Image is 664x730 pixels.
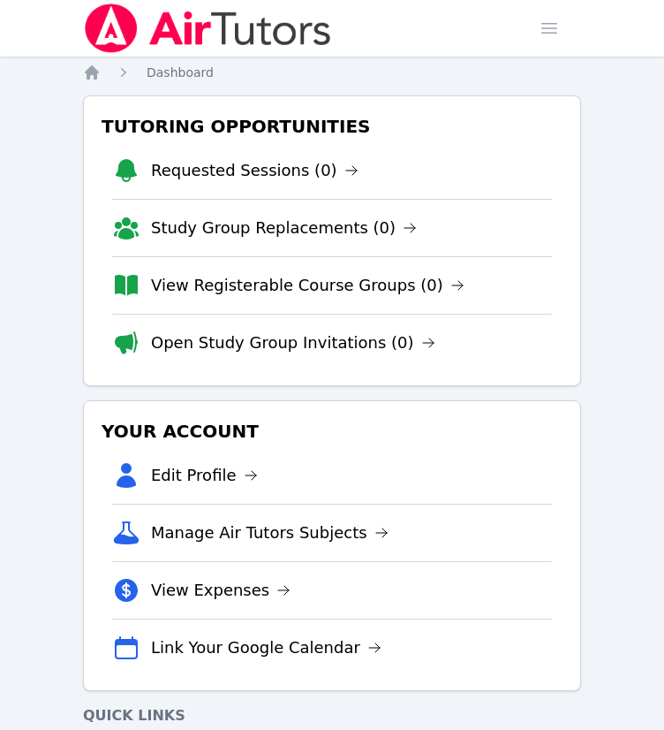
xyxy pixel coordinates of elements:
h3: Tutoring Opportunities [98,110,566,142]
a: View Expenses [151,578,290,603]
a: View Registerable Course Groups (0) [151,273,464,298]
span: Dashboard [147,65,214,80]
a: Study Group Replacements (0) [151,216,417,240]
nav: Breadcrumb [83,64,581,81]
a: Open Study Group Invitations (0) [151,331,435,355]
a: Requested Sessions (0) [151,158,358,183]
h3: Your Account [98,415,566,447]
h4: Quick Links [83,705,581,726]
a: Link Your Google Calendar [151,635,381,660]
a: Dashboard [147,64,214,81]
img: Air Tutors [83,4,333,53]
a: Manage Air Tutors Subjects [151,521,389,545]
a: Edit Profile [151,463,258,488]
